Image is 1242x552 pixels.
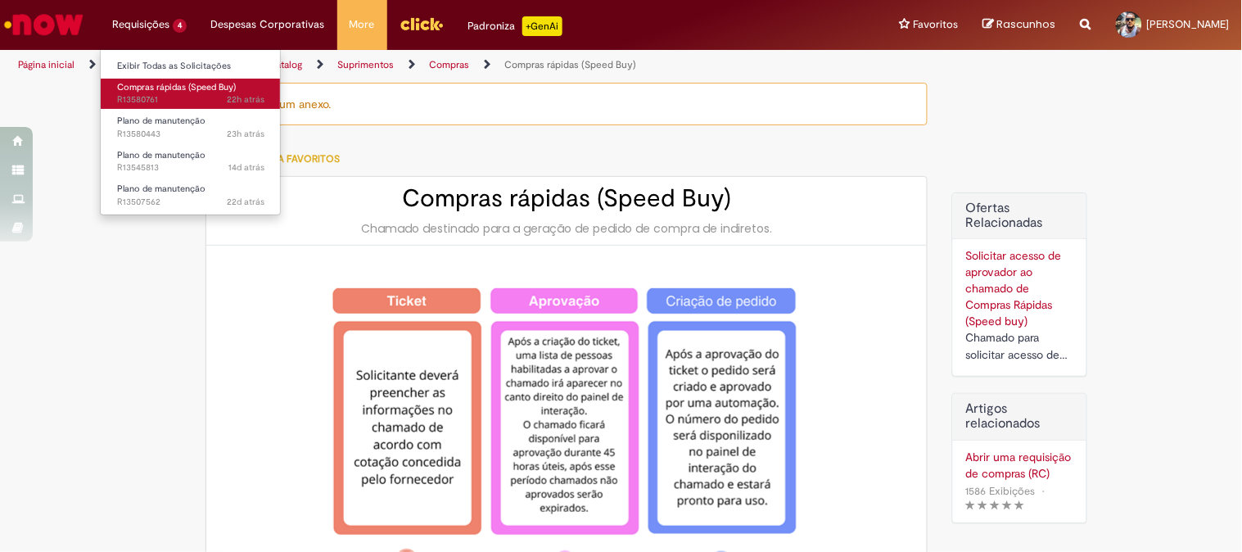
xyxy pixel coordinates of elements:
span: 22d atrás [227,196,264,208]
span: R13545813 [117,161,264,174]
h2: Compras rápidas (Speed Buy) [223,185,910,212]
ul: Requisições [100,49,281,215]
a: Aberto R13580761 : Compras rápidas (Speed Buy) [101,79,281,109]
div: Ofertas Relacionadas [952,192,1087,377]
img: click_logo_yellow_360x200.png [400,11,444,36]
a: Rascunhos [983,17,1056,33]
span: R13580761 [117,93,264,106]
span: Plano de manutenção [117,183,205,195]
span: [PERSON_NAME] [1147,17,1230,31]
time: 09/09/2025 14:00:47 [227,196,264,208]
div: Chamado destinado para a geração de pedido de compra de indiretos. [223,220,910,237]
span: Rascunhos [997,16,1056,32]
a: Compras [429,58,469,71]
span: Despesas Corporativas [211,16,325,33]
span: Plano de manutenção [117,115,205,127]
span: Compras rápidas (Speed Buy) [117,81,236,93]
ul: Trilhas de página [12,50,815,80]
a: Página inicial [18,58,75,71]
span: R13507562 [117,196,264,209]
a: Solicitar acesso de aprovador ao chamado de Compras Rápidas (Speed buy) [965,248,1061,328]
img: ServiceNow [2,8,86,41]
span: R13580443 [117,128,264,141]
span: More [350,16,375,33]
a: Aberto R13545813 : Plano de manutenção [101,147,281,177]
span: 23h atrás [227,128,264,140]
span: Requisições [112,16,169,33]
time: 30/09/2025 11:08:47 [227,93,264,106]
a: Exibir Todas as Solicitações [101,57,281,75]
span: Plano de manutenção [117,149,205,161]
time: 18/09/2025 09:01:51 [228,161,264,174]
span: Favoritos [914,16,959,33]
a: Abrir uma requisição de compras (RC) [965,449,1074,482]
a: Aberto R13580443 : Plano de manutenção [101,112,281,143]
span: 22h atrás [227,93,264,106]
span: Adicionar a Favoritos [222,152,340,165]
h2: Ofertas Relacionadas [965,201,1074,230]
span: 1586 Exibições [965,484,1035,498]
span: 14d atrás [228,161,264,174]
span: 4 [173,19,187,33]
div: Obrigatório um anexo. [205,83,928,125]
a: Suprimentos [337,58,394,71]
a: Compras rápidas (Speed Buy) [504,58,636,71]
span: • [1038,480,1048,502]
time: 30/09/2025 10:24:55 [227,128,264,140]
p: +GenAi [522,16,562,36]
div: Chamado para solicitar acesso de aprovador ao ticket de Speed buy [965,329,1074,364]
h3: Artigos relacionados [965,402,1074,431]
a: Aberto R13507562 : Plano de manutenção [101,180,281,210]
div: Padroniza [468,16,562,36]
